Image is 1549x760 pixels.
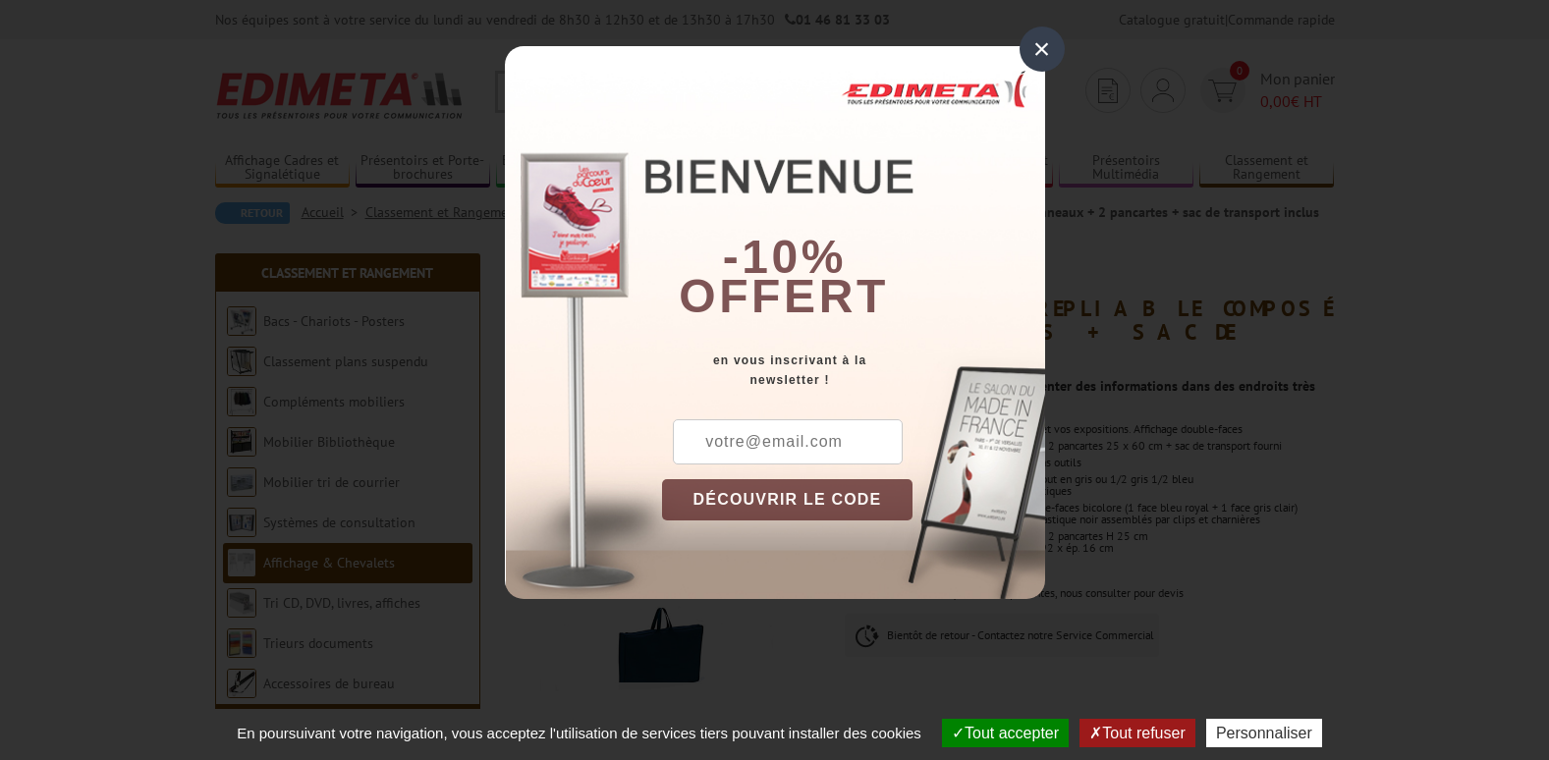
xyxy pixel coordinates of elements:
[1206,719,1322,747] button: Personnaliser (fenêtre modale)
[942,719,1069,747] button: Tout accepter
[227,725,931,741] span: En poursuivant votre navigation, vous acceptez l'utilisation de services tiers pouvant installer ...
[723,231,847,283] b: -10%
[673,419,903,464] input: votre@email.com
[1020,27,1065,72] div: ×
[662,351,1045,390] div: en vous inscrivant à la newsletter !
[679,270,889,322] font: offert
[1079,719,1194,747] button: Tout refuser
[662,479,913,520] button: DÉCOUVRIR LE CODE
